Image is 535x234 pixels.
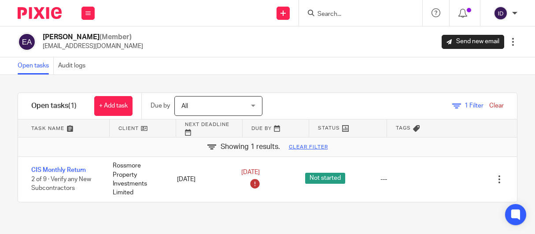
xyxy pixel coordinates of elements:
[396,124,411,132] span: Tags
[494,6,508,20] img: svg%3E
[31,176,91,192] span: 2 of 9 · Verify any New Subcontractors
[18,7,62,19] img: Pixie
[317,11,396,19] input: Search
[18,33,36,51] img: svg%3E
[221,142,280,152] span: Showing 1 results.
[104,157,168,201] div: Rossmore Property Investments Limited
[465,103,468,109] span: 1
[68,102,77,109] span: (1)
[241,169,260,175] span: [DATE]
[181,103,188,109] span: All
[94,96,133,116] a: + Add task
[43,33,143,42] h2: [PERSON_NAME]
[318,124,340,132] span: Status
[168,171,232,188] div: [DATE]
[489,103,504,109] a: Clear
[305,173,345,184] span: Not started
[442,35,504,49] a: Send new email
[31,101,77,111] h1: Open tasks
[289,144,328,151] a: Clear filter
[43,42,143,51] p: [EMAIL_ADDRESS][DOMAIN_NAME]
[58,57,90,74] a: Audit logs
[151,101,170,110] p: Due by
[18,57,54,74] a: Open tasks
[380,175,387,184] div: ---
[465,103,483,109] span: Filter
[100,33,132,41] span: (Member)
[31,167,86,173] a: CIS Monthly Return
